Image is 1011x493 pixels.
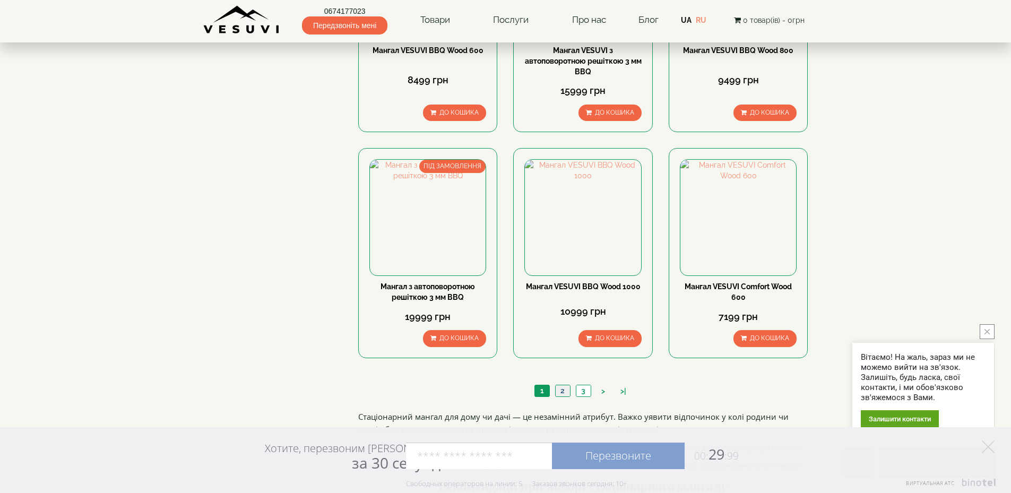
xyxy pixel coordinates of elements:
[731,14,808,26] button: 0 товар(ів) - 0грн
[578,105,642,121] button: До кошика
[595,334,634,342] span: До кошика
[439,334,479,342] span: До кошика
[406,479,627,488] div: Свободных операторов на линии: 5 Заказов звонков сегодня: 10+
[410,8,461,32] a: Товари
[423,330,486,347] button: До кошика
[381,282,475,301] a: Мангал з автоповоротною решіткою 3 мм BBQ
[555,385,570,396] a: 2
[578,330,642,347] button: До кошика
[596,386,610,397] a: >
[733,105,797,121] button: До кошика
[524,305,641,318] div: 10999 грн
[358,410,808,436] p: Стаціонарний мангал для дому чи дачі — це незамінний атрибут. Важко уявити відпочинок у колі роди...
[302,6,387,16] a: 0674177023
[576,385,591,396] a: 3
[861,352,986,403] div: Вітаємо! На жаль, зараз ми не можемо вийти на зв'язок. Залишіть, будь ласка, свої контакти, і ми ...
[615,386,632,397] a: >|
[696,16,706,24] a: RU
[373,46,483,55] a: Мангал VESUVI BBQ Wood 600
[750,109,789,116] span: До кошика
[900,479,998,493] a: Виртуальная АТС
[685,282,792,301] a: Мангал VESUVI Comfort Wood 600
[369,73,486,87] div: 8499 грн
[370,160,486,275] img: Мангал з автоповоротною решіткою 3 мм BBQ
[861,410,939,428] div: Залишити контакти
[980,324,995,339] button: close button
[733,330,797,347] button: До кошика
[724,449,739,463] span: :99
[906,480,955,487] span: Виртуальная АТС
[419,160,486,173] span: ПІД ЗАМОВЛЕННЯ
[302,16,387,34] span: Передзвоніть мені
[524,84,641,98] div: 15999 грн
[203,5,280,34] img: Завод VESUVI
[423,105,486,121] button: До кошика
[265,442,447,471] div: Хотите, перезвоним [PERSON_NAME]
[525,46,642,76] a: Мангал VESUVI з автоповоротною решіткою 3 мм BBQ
[680,160,796,275] img: Мангал VESUVI Comfort Wood 600
[439,109,479,116] span: До кошика
[681,16,692,24] a: UA
[369,310,486,324] div: 19999 грн
[750,334,789,342] span: До кошика
[352,453,447,473] span: за 30 секунд?
[685,444,739,464] span: 29
[540,386,544,395] span: 1
[680,73,797,87] div: 9499 грн
[525,160,641,275] img: Мангал VESUVI BBQ Wood 1000
[743,16,805,24] span: 0 товар(ів) - 0грн
[482,8,539,32] a: Послуги
[683,46,793,55] a: Мангал VESUVI BBQ Wood 800
[694,449,708,463] span: 00:
[552,443,685,469] a: Перезвоните
[561,8,617,32] a: Про нас
[595,109,634,116] span: До кошика
[638,14,659,25] a: Блог
[680,310,797,324] div: 7199 грн
[526,282,641,291] a: Мангал VESUVI BBQ Wood 1000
